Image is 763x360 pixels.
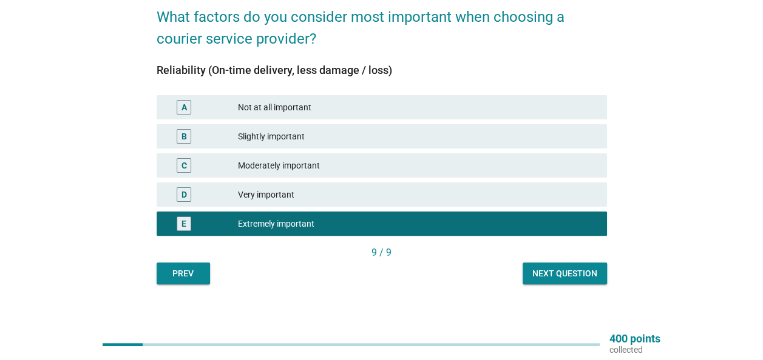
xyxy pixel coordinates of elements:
div: D [181,188,187,201]
div: Moderately important [238,158,597,173]
button: Prev [157,262,210,284]
div: B [181,130,187,143]
div: C [181,159,187,172]
div: Prev [166,267,200,280]
div: E [181,218,186,230]
div: 9 / 9 [157,245,607,260]
button: Next question [523,262,607,284]
div: Slightly important [238,129,597,144]
div: Reliability (On-time delivery, less damage / loss) [157,62,607,78]
p: 400 points [609,333,660,344]
div: Not at all important [238,100,597,115]
div: A [181,101,187,114]
div: Next question [532,267,597,280]
p: collected [609,344,660,355]
div: Extremely important [238,216,597,231]
div: Very important [238,187,597,202]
